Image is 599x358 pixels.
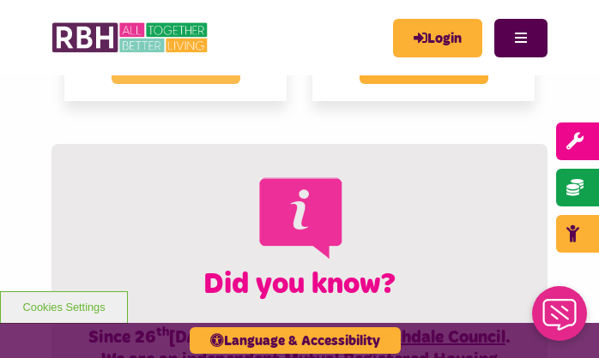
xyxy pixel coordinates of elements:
[393,19,482,57] a: MyRBH
[251,170,349,266] img: Info Icon
[494,19,548,57] button: Navigation
[522,281,599,358] iframe: Netcall Web Assistant for live chat
[51,17,210,58] img: RBH
[190,327,401,354] button: Language & Accessibility
[86,170,513,303] h2: Did you know?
